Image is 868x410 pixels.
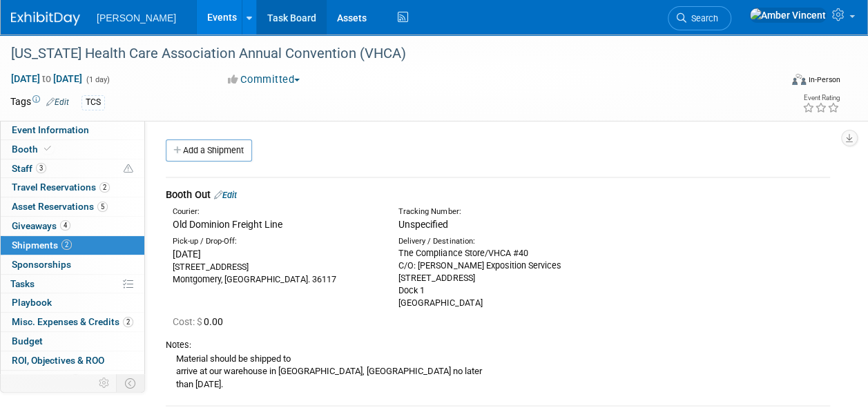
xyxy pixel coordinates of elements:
[1,275,144,293] a: Tasks
[36,163,46,173] span: 3
[1,255,144,274] a: Sponsorships
[10,95,69,110] td: Tags
[44,145,51,153] i: Booth reservation complete
[1,121,144,139] a: Event Information
[12,144,54,155] span: Booth
[12,259,71,270] span: Sponsorships
[6,41,769,66] div: [US_STATE] Health Care Association Annual Convention (VHCA)
[12,335,43,346] span: Budget
[173,316,204,327] span: Cost: $
[214,190,237,200] a: Edit
[398,247,604,309] div: The Compliance Store/VHCA #40 C/O: [PERSON_NAME] Exposition Services [STREET_ADDRESS] Dock 1 [GEO...
[12,182,110,193] span: Travel Reservations
[173,236,378,247] div: Pick-up / Drop-Off:
[99,182,110,193] span: 2
[40,73,53,84] span: to
[173,247,378,261] div: [DATE]
[85,75,110,84] span: (1 day)
[398,236,604,247] div: Delivery / Destination:
[60,220,70,231] span: 4
[173,316,229,327] span: 0.00
[12,201,108,212] span: Asset Reservations
[1,178,144,197] a: Travel Reservations2
[12,374,81,385] span: Attachments
[173,206,378,217] div: Courier:
[117,374,145,392] td: Toggle Event Tabs
[1,332,144,351] a: Budget
[668,6,731,30] a: Search
[1,236,144,255] a: Shipments2
[10,278,35,289] span: Tasks
[97,12,176,23] span: [PERSON_NAME]
[802,95,840,101] div: Event Rating
[1,313,144,331] a: Misc. Expenses & Credits2
[1,140,144,159] a: Booth
[81,95,105,110] div: TCS
[12,297,52,308] span: Playbook
[1,197,144,216] a: Asset Reservations5
[398,219,448,230] span: Unspecified
[792,74,806,85] img: Format-Inperson.png
[70,374,81,384] span: 4
[10,72,83,85] span: [DATE] [DATE]
[1,293,144,312] a: Playbook
[97,202,108,212] span: 5
[173,261,378,286] div: [STREET_ADDRESS] Montgomery, [GEOGRAPHIC_DATA]. 36117
[93,374,117,392] td: Personalize Event Tab Strip
[749,8,827,23] img: Amber Vincent
[173,217,378,231] div: Old Dominion Freight Line
[223,72,305,87] button: Committed
[1,371,144,389] a: Attachments4
[12,220,70,231] span: Giveaways
[166,351,830,391] div: Material should be shipped to arrive at our warehouse in [GEOGRAPHIC_DATA], [GEOGRAPHIC_DATA] no ...
[1,159,144,178] a: Staff3
[166,339,830,351] div: Notes:
[1,217,144,235] a: Giveaways4
[686,13,718,23] span: Search
[12,124,89,135] span: Event Information
[123,317,133,327] span: 2
[166,139,252,162] a: Add a Shipment
[166,188,830,202] div: Booth Out
[12,163,46,174] span: Staff
[11,12,80,26] img: ExhibitDay
[398,206,660,217] div: Tracking Number:
[808,75,840,85] div: In-Person
[46,97,69,107] a: Edit
[12,316,133,327] span: Misc. Expenses & Credits
[12,355,104,366] span: ROI, Objectives & ROO
[1,351,144,370] a: ROI, Objectives & ROO
[720,72,840,92] div: Event Format
[61,240,72,250] span: 2
[12,240,72,251] span: Shipments
[124,163,133,175] span: Potential Scheduling Conflict -- at least one attendee is tagged in another overlapping event.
